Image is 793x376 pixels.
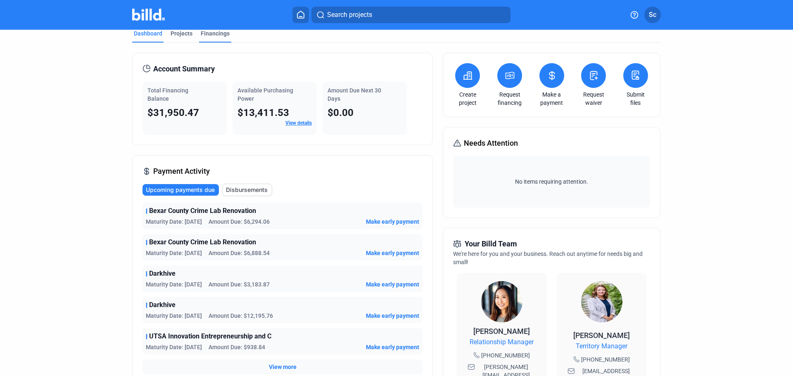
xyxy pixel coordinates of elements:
[149,331,271,341] span: UTSA Innovation Entrepreneurship and C
[132,9,165,21] img: Billd Company Logo
[453,251,643,265] span: We're here for you and your business. Reach out anytime for needs big and small!
[171,29,192,38] div: Projects
[311,7,510,23] button: Search projects
[366,343,419,351] button: Make early payment
[134,29,162,38] div: Dashboard
[576,341,627,351] span: Territory Manager
[149,300,176,310] span: Darkhive
[146,312,202,320] span: Maturity Date: [DATE]
[328,87,381,102] span: Amount Due Next 30 Days
[209,249,270,257] span: Amount Due: $6,888.54
[327,10,372,20] span: Search projects
[366,280,419,289] button: Make early payment
[481,351,530,359] span: [PHONE_NUMBER]
[153,63,215,75] span: Account Summary
[644,7,661,23] button: Sc
[285,120,312,126] a: View details
[237,107,289,118] span: $13,411.53
[142,184,219,196] button: Upcoming payments due
[581,281,622,322] img: Territory Manager
[146,249,202,257] span: Maturity Date: [DATE]
[147,107,199,118] span: $31,950.47
[209,218,270,226] span: Amount Due: $6,294.06
[222,184,272,196] button: Disbursements
[226,186,268,194] span: Disbursements
[149,206,256,216] span: Bexar County Crime Lab Renovation
[453,90,482,107] a: Create project
[328,107,354,118] span: $0.00
[573,331,630,340] span: [PERSON_NAME]
[649,10,656,20] span: Sc
[495,90,524,107] a: Request financing
[465,238,517,250] span: Your Billd Team
[470,337,534,347] span: Relationship Manager
[149,269,176,279] span: Darkhive
[366,312,419,320] button: Make early payment
[146,343,202,351] span: Maturity Date: [DATE]
[201,29,230,38] div: Financings
[269,363,297,371] button: View more
[153,166,210,177] span: Payment Activity
[146,186,215,194] span: Upcoming payments due
[366,249,419,257] button: Make early payment
[579,90,608,107] a: Request waiver
[481,281,522,322] img: Relationship Manager
[473,327,530,336] span: [PERSON_NAME]
[146,218,202,226] span: Maturity Date: [DATE]
[537,90,566,107] a: Make a payment
[581,355,630,364] span: [PHONE_NUMBER]
[147,87,188,102] span: Total Financing Balance
[366,218,419,226] button: Make early payment
[464,137,518,149] span: Needs Attention
[149,237,256,247] span: Bexar County Crime Lab Renovation
[456,177,646,186] span: No items requiring attention.
[209,343,265,351] span: Amount Due: $938.84
[237,87,293,102] span: Available Purchasing Power
[621,90,650,107] a: Submit files
[209,312,273,320] span: Amount Due: $12,195.76
[209,280,270,289] span: Amount Due: $3,183.87
[146,280,202,289] span: Maturity Date: [DATE]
